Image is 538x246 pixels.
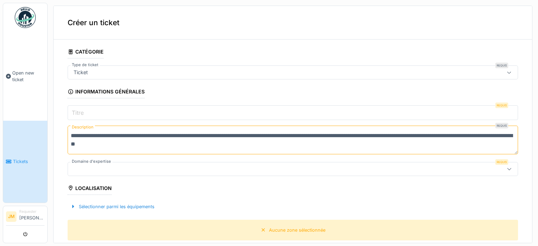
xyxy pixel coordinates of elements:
[15,7,36,28] img: Badge_color-CXgf-gQk.svg
[54,6,532,40] div: Créer un ticket
[12,70,44,83] span: Open new ticket
[70,123,95,132] label: Description
[6,211,16,222] li: JM
[495,159,508,165] div: Requis
[3,121,47,203] a: Tickets
[495,123,508,128] div: Requis
[70,62,100,68] label: Type de ticket
[6,209,44,226] a: JM Requester[PERSON_NAME]
[68,183,112,195] div: Localisation
[269,227,325,233] div: Aucune zone sélectionnée
[70,108,85,117] label: Titre
[70,159,112,164] label: Domaine d'expertise
[71,69,91,76] div: Ticket
[495,63,508,68] div: Requis
[68,86,145,98] div: Informations générales
[19,209,44,224] li: [PERSON_NAME]
[68,202,157,211] div: Sélectionner parmi les équipements
[13,158,44,165] span: Tickets
[19,209,44,214] div: Requester
[495,103,508,108] div: Requis
[68,47,104,58] div: Catégorie
[3,32,47,121] a: Open new ticket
